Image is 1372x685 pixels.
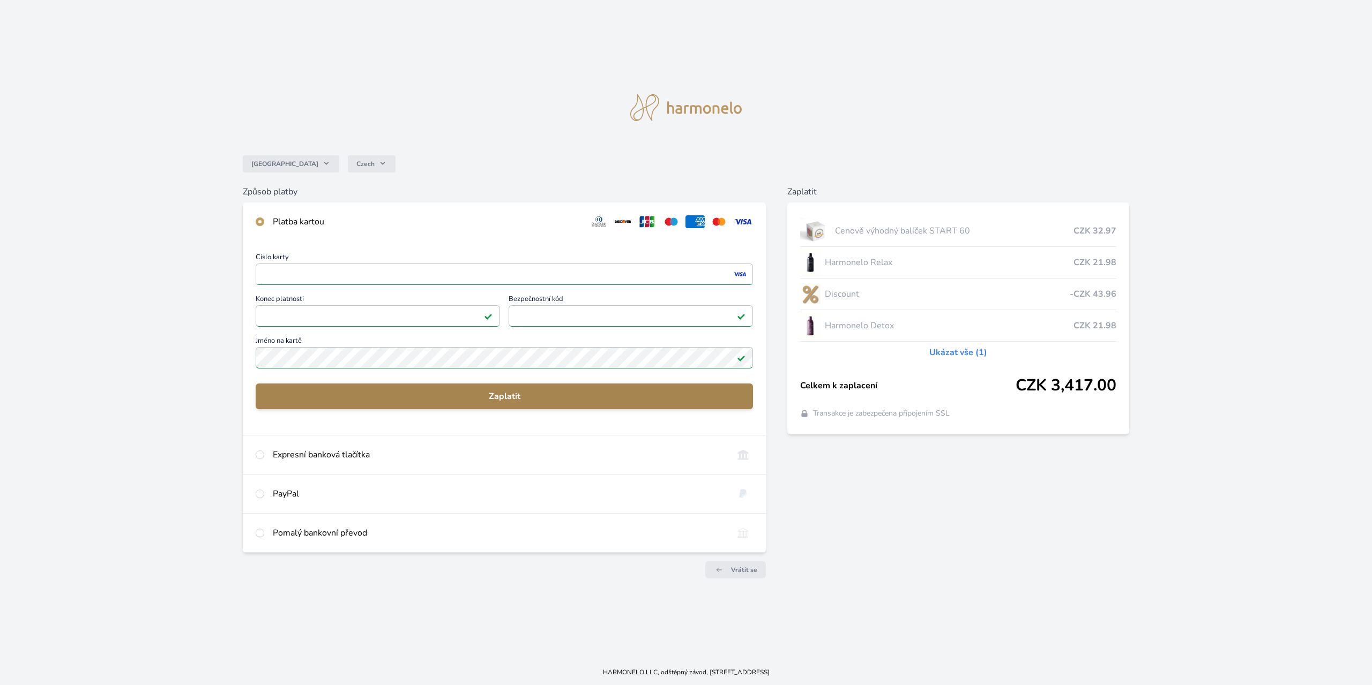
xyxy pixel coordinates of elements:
[243,185,766,198] h6: Způsob platby
[733,448,753,461] img: onlineBanking_CZ.svg
[1016,376,1116,395] span: CZK 3,417.00
[256,337,753,347] span: Jméno na kartě
[685,215,705,228] img: amex.svg
[589,215,609,228] img: diners.svg
[260,308,495,323] iframe: Iframe pro datum vypršení platnosti
[251,160,318,168] span: [GEOGRAPHIC_DATA]
[825,319,1073,332] span: Harmonelo Detox
[929,346,987,359] a: Ukázat vše (1)
[800,379,1015,392] span: Celkem k zaplacení
[787,185,1129,198] h6: Zaplatit
[273,487,725,500] div: PayPal
[509,296,753,305] span: Bezpečnostní kód
[1070,288,1116,300] span: -CZK 43.96
[256,383,753,409] button: Zaplatit
[613,215,633,228] img: discover.svg
[1073,319,1116,332] span: CZK 21.98
[835,224,1073,237] span: Cenově výhodný balíček START 60
[825,288,1069,300] span: Discount
[348,155,396,172] button: Czech
[813,408,950,419] span: Transakce je zabezpečena připojením SSL
[709,215,729,228] img: mc.svg
[733,269,747,279] img: visa
[243,155,339,172] button: [GEOGRAPHIC_DATA]
[273,526,725,539] div: Pomalý bankovní převod
[733,526,753,539] img: bankTransfer_IBAN.svg
[737,353,745,362] img: Platné pole
[513,308,748,323] iframe: Iframe pro bezpečnostní kód
[800,312,821,339] img: DETOX_se_stinem_x-lo.jpg
[661,215,681,228] img: maestro.svg
[800,249,821,276] img: CLEAN_RELAX_se_stinem_x-lo.jpg
[264,390,744,403] span: Zaplatit
[731,566,757,574] span: Vrátit se
[1073,256,1116,269] span: CZK 21.98
[356,160,375,168] span: Czech
[484,312,493,320] img: Platné pole
[273,215,580,228] div: Platba kartou
[256,347,753,368] input: Jméno na kartěPlatné pole
[637,215,657,228] img: jcb.svg
[800,281,821,307] img: discount-lo.png
[273,448,725,461] div: Expresní banková tlačítka
[1073,224,1116,237] span: CZK 32.97
[260,267,748,282] iframe: Iframe pro číslo karty
[256,296,500,305] span: Konec platnosti
[733,215,753,228] img: visa.svg
[733,487,753,500] img: paypal.svg
[705,561,766,578] a: Vrátit se
[630,94,742,121] img: logo.svg
[256,254,753,264] span: Číslo karty
[825,256,1073,269] span: Harmonelo Relax
[737,312,745,320] img: Platné pole
[800,217,831,244] img: start.jpg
